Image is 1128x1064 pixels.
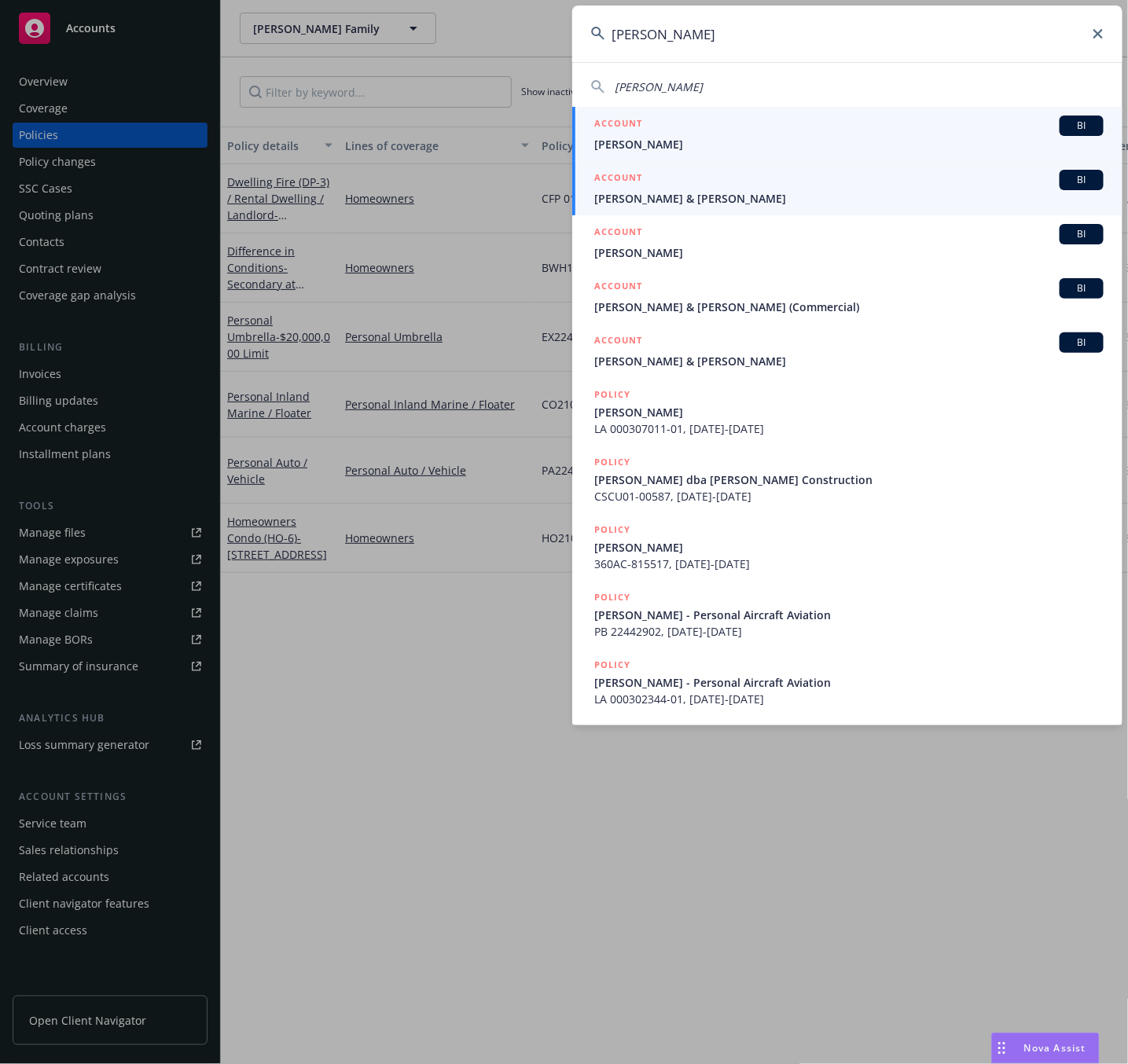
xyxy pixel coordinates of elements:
[594,404,1104,420] span: [PERSON_NAME]
[1066,281,1097,295] span: BI
[594,454,630,470] h5: POLICY
[572,581,1122,648] a: POLICY[PERSON_NAME] - Personal Aircraft AviationPB 22442902, [DATE]-[DATE]
[594,244,1104,261] span: [PERSON_NAME]
[594,539,1104,556] span: [PERSON_NAME]
[594,556,1104,572] span: 360AC-815517, [DATE]-[DATE]
[594,589,630,605] h5: POLICY
[594,387,630,402] h5: POLICY
[572,513,1122,581] a: POLICY[PERSON_NAME]360AC-815517, [DATE]-[DATE]
[594,116,642,134] h5: ACCOUNT
[594,420,1104,437] span: LA 000307011-01, [DATE]-[DATE]
[991,1033,1100,1064] button: Nova Assist
[1066,227,1097,241] span: BI
[594,607,1104,623] span: [PERSON_NAME] - Personal Aircraft Aviation
[594,170,642,189] h5: ACCOUNT
[572,446,1122,513] a: POLICY[PERSON_NAME] dba [PERSON_NAME] ConstructionCSCU01-00587, [DATE]-[DATE]
[572,270,1122,324] a: ACCOUNTBI[PERSON_NAME] & [PERSON_NAME] (Commercial)
[594,691,1104,707] span: LA 000302344-01, [DATE]-[DATE]
[594,674,1104,691] span: [PERSON_NAME] - Personal Aircraft Aviation
[1066,173,1097,187] span: BI
[572,378,1122,446] a: POLICY[PERSON_NAME]LA 000307011-01, [DATE]-[DATE]
[615,79,703,94] span: [PERSON_NAME]
[594,278,642,297] h5: ACCOUNT
[572,648,1122,716] a: POLICY[PERSON_NAME] - Personal Aircraft AviationLA 000302344-01, [DATE]-[DATE]
[594,224,642,243] h5: ACCOUNT
[594,190,1104,207] span: [PERSON_NAME] & [PERSON_NAME]
[572,6,1122,62] input: Search...
[572,107,1122,161] a: ACCOUNTBI[PERSON_NAME]
[594,353,1104,369] span: [PERSON_NAME] & [PERSON_NAME]
[992,1033,1012,1063] div: Drag to move
[1066,119,1097,133] span: BI
[594,332,642,351] h5: ACCOUNT
[594,136,1104,152] span: [PERSON_NAME]
[594,657,630,673] h5: POLICY
[594,471,1104,488] span: [PERSON_NAME] dba [PERSON_NAME] Construction
[594,299,1104,315] span: [PERSON_NAME] & [PERSON_NAME] (Commercial)
[1024,1041,1086,1055] span: Nova Assist
[572,161,1122,215] a: ACCOUNTBI[PERSON_NAME] & [PERSON_NAME]
[572,324,1122,378] a: ACCOUNTBI[PERSON_NAME] & [PERSON_NAME]
[594,623,1104,640] span: PB 22442902, [DATE]-[DATE]
[594,522,630,538] h5: POLICY
[1066,336,1097,350] span: BI
[594,488,1104,504] span: CSCU01-00587, [DATE]-[DATE]
[572,215,1122,270] a: ACCOUNTBI[PERSON_NAME]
